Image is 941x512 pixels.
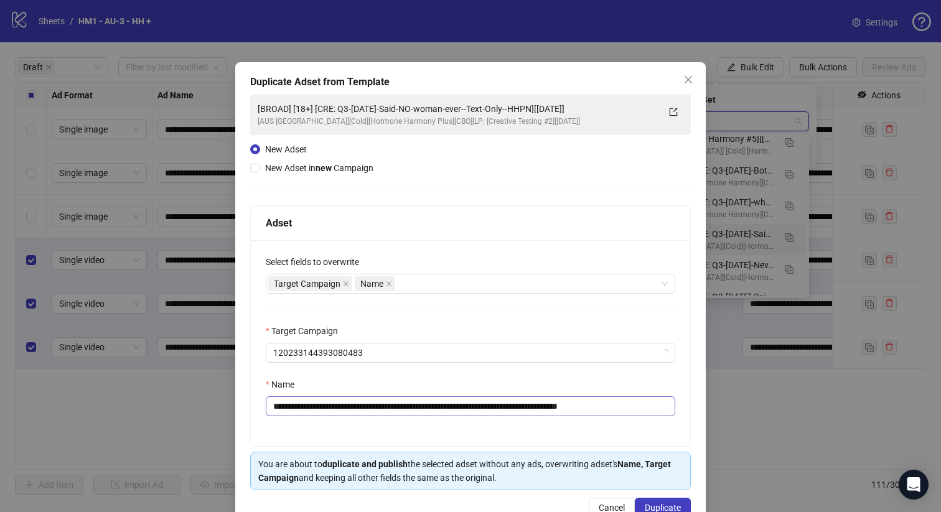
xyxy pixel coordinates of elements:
div: You are about to the selected adset without any ads, overwriting adset's and keeping all other fi... [258,457,683,485]
div: Adset [266,215,675,231]
span: close [386,281,392,287]
span: loading [660,348,670,358]
strong: new [316,163,332,173]
label: Select fields to overwrite [266,255,367,269]
label: Name [266,378,302,391]
span: close [683,75,693,85]
div: [AUS [GEOGRAPHIC_DATA]][Cold][Hormone Harmony Plus][CBO][LP: [Creative Testing #2][[DATE]] [258,116,658,128]
label: Target Campaign [266,324,346,338]
span: New Adset [265,144,307,154]
button: Close [678,70,698,90]
span: Target Campaign [268,276,352,291]
div: Duplicate Adset from Template [250,75,691,90]
div: [BROAD] [18+] [CRE: Q3-[DATE]-Said-NO-woman-ever--Text-Only--HHPN][[DATE]] [258,102,658,116]
div: Open Intercom Messenger [899,470,929,500]
span: close [343,281,349,287]
span: Name [360,277,383,291]
span: export [669,108,678,116]
input: Name [266,396,675,416]
span: New Adset in Campaign [265,163,373,173]
strong: duplicate and publish [322,459,408,469]
span: 120233144393080483 [273,343,668,362]
span: Name [355,276,395,291]
strong: Name, Target Campaign [258,459,671,483]
span: Target Campaign [274,277,340,291]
